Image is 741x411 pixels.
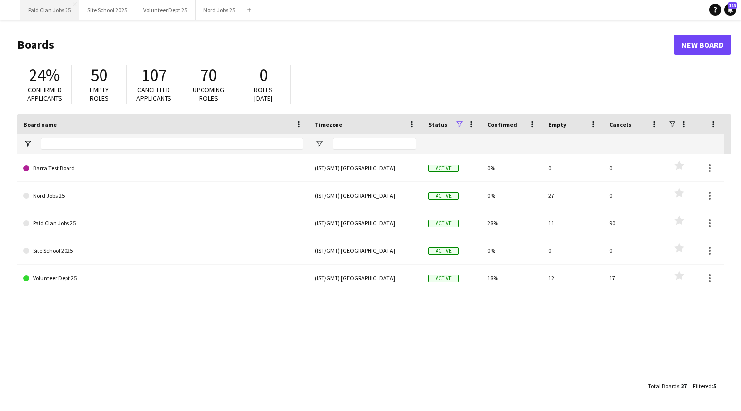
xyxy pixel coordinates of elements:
a: Nord Jobs 25 [23,182,303,209]
div: (IST/GMT) [GEOGRAPHIC_DATA] [309,182,422,209]
span: Filtered [693,382,712,390]
input: Timezone Filter Input [333,138,416,150]
span: 107 [141,65,167,86]
div: 11 [542,209,604,237]
a: New Board [674,35,731,55]
button: Open Filter Menu [23,139,32,148]
a: Site School 2025 [23,237,303,265]
div: 12 [542,265,604,292]
span: Active [428,220,459,227]
div: (IST/GMT) [GEOGRAPHIC_DATA] [309,265,422,292]
a: 113 [724,4,736,16]
div: : [648,377,687,396]
div: 90 [604,209,665,237]
div: 17 [604,265,665,292]
span: 50 [91,65,107,86]
div: (IST/GMT) [GEOGRAPHIC_DATA] [309,237,422,264]
div: : [693,377,716,396]
button: Site School 2025 [79,0,135,20]
div: (IST/GMT) [GEOGRAPHIC_DATA] [309,154,422,181]
span: 113 [728,2,737,9]
input: Board name Filter Input [41,138,303,150]
div: 0 [604,154,665,181]
span: Active [428,192,459,200]
button: Nord Jobs 25 [196,0,243,20]
div: 0 [542,237,604,264]
div: 0 [604,182,665,209]
span: Roles [DATE] [254,85,273,103]
div: 0 [604,237,665,264]
span: Active [428,275,459,282]
span: 27 [681,382,687,390]
span: Empty [548,121,566,128]
div: 0% [481,182,542,209]
span: Active [428,247,459,255]
div: 27 [542,182,604,209]
a: Volunteer Dept 25 [23,265,303,292]
span: Total Boards [648,382,679,390]
div: 28% [481,209,542,237]
div: 0% [481,237,542,264]
span: Cancelled applicants [136,85,171,103]
span: Timezone [315,121,342,128]
span: 70 [200,65,217,86]
a: Barra Test Board [23,154,303,182]
span: 5 [713,382,716,390]
span: 24% [29,65,60,86]
span: Board name [23,121,57,128]
span: Confirmed [487,121,517,128]
div: (IST/GMT) [GEOGRAPHIC_DATA] [309,209,422,237]
div: 0 [542,154,604,181]
a: Paid Clan Jobs 25 [23,209,303,237]
button: Volunteer Dept 25 [135,0,196,20]
span: Confirmed applicants [27,85,62,103]
div: 0% [481,154,542,181]
span: Upcoming roles [193,85,224,103]
h1: Boards [17,37,674,52]
span: Status [428,121,447,128]
span: Empty roles [90,85,109,103]
span: Active [428,165,459,172]
button: Open Filter Menu [315,139,324,148]
span: Cancels [609,121,631,128]
div: 18% [481,265,542,292]
button: Paid Clan Jobs 25 [20,0,79,20]
span: 0 [259,65,268,86]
